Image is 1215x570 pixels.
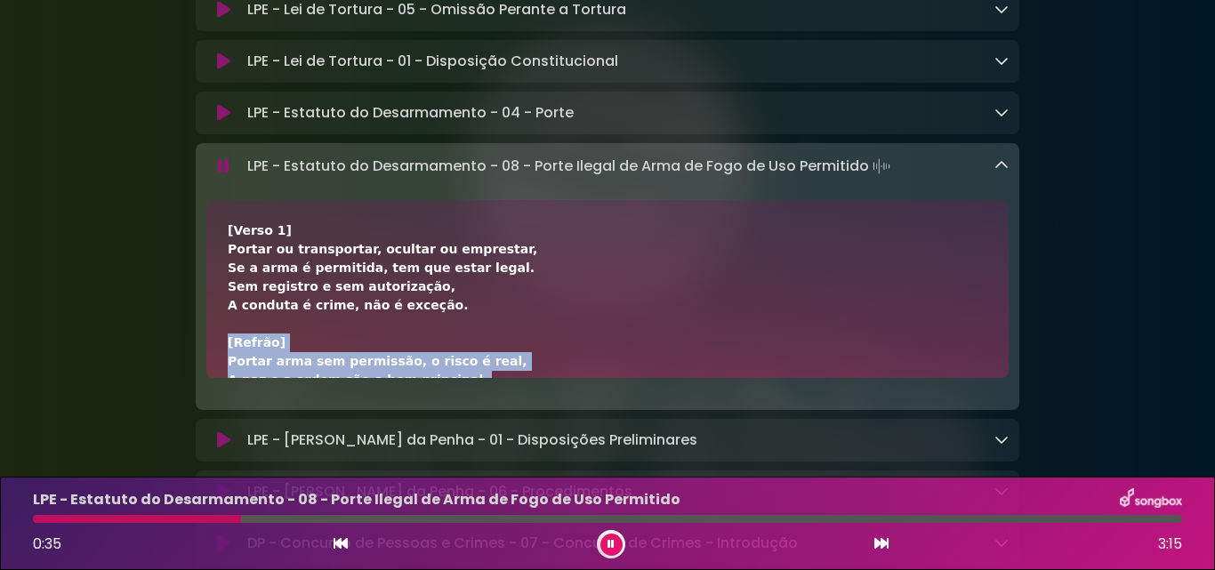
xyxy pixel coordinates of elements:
p: LPE - Estatuto do Desarmamento - 08 - Porte Ilegal de Arma de Fogo de Uso Permitido [247,154,894,179]
span: 0:35 [33,534,61,554]
p: LPE - Estatuto do Desarmamento - 08 - Porte Ilegal de Arma de Fogo de Uso Permitido [33,489,680,510]
p: LPE - Lei de Tortura - 01 - Disposição Constitucional [247,51,618,72]
img: waveform4.gif [869,154,894,179]
p: LPE - Estatuto do Desarmamento - 04 - Porte [247,102,574,124]
p: LPE - [PERSON_NAME] da Penha - 01 - Disposições Preliminares [247,430,697,451]
span: 3:15 [1158,534,1182,555]
img: songbox-logo-white.png [1120,488,1182,511]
